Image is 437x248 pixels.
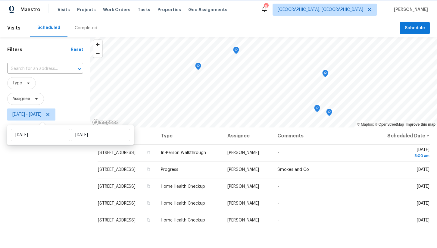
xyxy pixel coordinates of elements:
span: Smokes and Co [277,168,309,172]
button: Copy Address [146,167,151,172]
div: Completed [75,25,97,31]
span: [DATE] [417,201,429,206]
span: - [277,184,279,189]
button: Copy Address [146,217,151,223]
canvas: Map [90,37,437,127]
span: [DATE] [417,168,429,172]
th: Assignee [223,127,273,144]
input: End date [71,129,130,141]
th: Type [156,127,223,144]
span: [STREET_ADDRESS] [98,218,136,222]
a: Improve this map [406,122,435,127]
span: Home Health Checkup [161,218,205,222]
div: 6 [264,4,268,10]
span: [PERSON_NAME] [227,201,259,206]
a: Mapbox homepage [92,119,119,126]
span: [DATE] [417,184,429,189]
span: [STREET_ADDRESS] [98,201,136,206]
span: Progress [161,168,178,172]
th: Scheduled Date ↑ [372,127,430,144]
span: Geo Assignments [188,7,227,13]
div: Reset [71,47,83,53]
span: Type [12,80,22,86]
div: Map marker [326,109,332,118]
div: 8:00 am [377,153,429,159]
div: Map marker [233,47,239,56]
div: Scheduled [37,25,60,31]
a: Mapbox [357,122,374,127]
th: Comments [273,127,372,144]
span: [DATE] [377,148,429,159]
span: - [277,151,279,155]
span: Visits [7,21,20,35]
button: Zoom out [93,49,102,58]
span: [GEOGRAPHIC_DATA], [GEOGRAPHIC_DATA] [278,7,363,13]
span: - [277,201,279,206]
span: Assignee [12,96,30,102]
span: [STREET_ADDRESS] [98,184,136,189]
span: [PERSON_NAME] [392,7,428,13]
input: Search for an address... [7,64,66,74]
span: Visits [58,7,70,13]
span: Schedule [405,24,425,32]
button: Copy Address [146,150,151,155]
span: In-Person Walkthrough [161,151,206,155]
button: Copy Address [146,184,151,189]
span: [STREET_ADDRESS] [98,168,136,172]
span: [PERSON_NAME] [227,151,259,155]
button: Copy Address [146,200,151,206]
span: Projects [77,7,96,13]
span: - [277,218,279,222]
span: Properties [158,7,181,13]
span: Maestro [20,7,40,13]
span: Home Health Checkup [161,201,205,206]
span: Home Health Checkup [161,184,205,189]
button: Schedule [400,22,430,34]
span: [STREET_ADDRESS] [98,151,136,155]
span: [PERSON_NAME] [227,218,259,222]
input: Start date [11,129,70,141]
button: Open [75,65,84,73]
div: Map marker [195,63,201,72]
span: Tasks [138,8,150,12]
button: Zoom in [93,40,102,49]
span: [DATE] [417,218,429,222]
span: [PERSON_NAME] [227,168,259,172]
span: [DATE] - [DATE] [12,111,42,118]
div: Map marker [314,105,320,114]
h1: Filters [7,47,71,53]
div: Map marker [322,70,328,79]
span: Work Orders [103,7,130,13]
span: [PERSON_NAME] [227,184,259,189]
a: OpenStreetMap [375,122,404,127]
